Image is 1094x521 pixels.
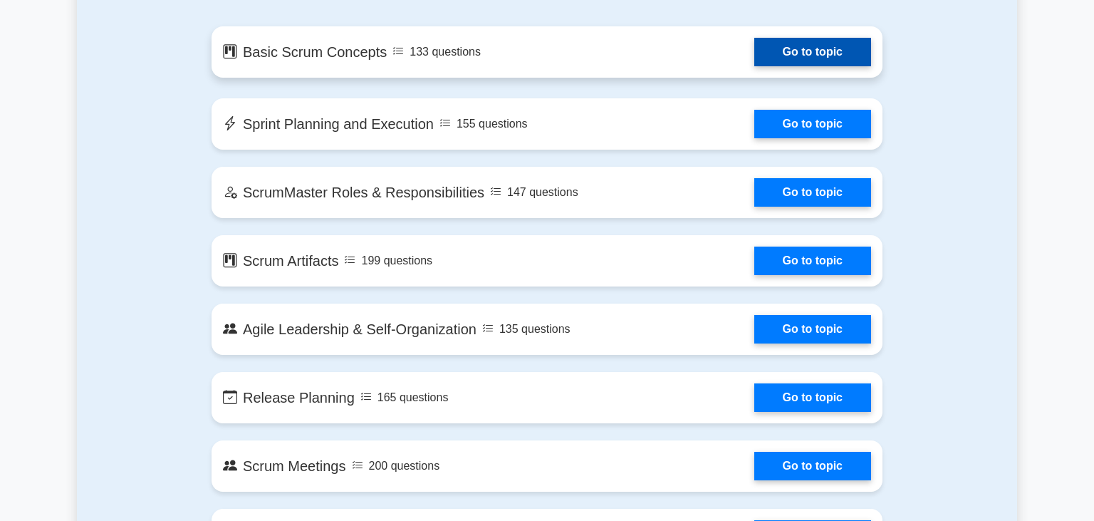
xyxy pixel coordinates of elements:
[754,315,871,344] a: Go to topic
[754,110,871,138] a: Go to topic
[754,383,871,412] a: Go to topic
[754,38,871,66] a: Go to topic
[754,247,871,275] a: Go to topic
[754,452,871,480] a: Go to topic
[754,178,871,207] a: Go to topic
